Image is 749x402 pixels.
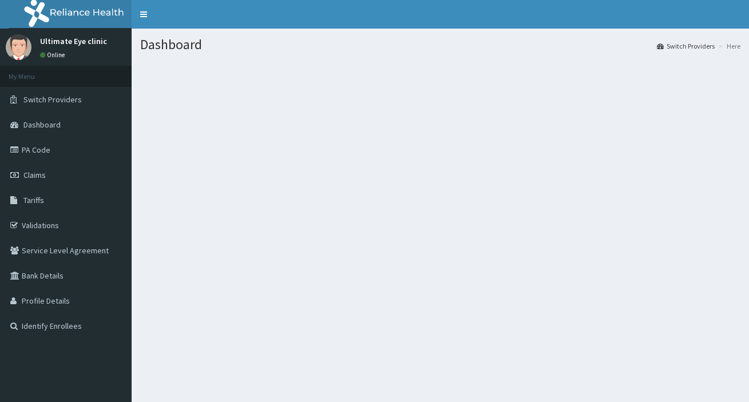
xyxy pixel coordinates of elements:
p: Ultimate Eye clinic [40,37,107,45]
span: Switch Providers [23,94,82,105]
h1: Dashboard [140,37,740,52]
span: Claims [23,170,46,180]
a: Online [40,51,68,59]
li: Here [716,41,740,51]
span: Dashboard [23,120,61,130]
img: User Image [6,34,31,60]
a: Switch Providers [657,41,715,51]
span: Tariffs [23,195,44,205]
